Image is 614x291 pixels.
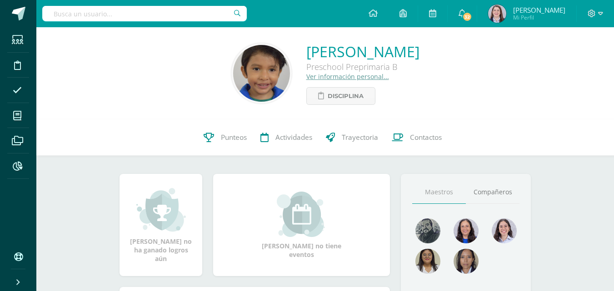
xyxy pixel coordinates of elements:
[385,119,449,156] a: Contactos
[306,42,419,61] a: [PERSON_NAME]
[513,14,565,21] span: Mi Perfil
[454,218,479,243] img: 4aef44b995f79eb6d25e8fea3fba8193.png
[492,218,517,243] img: 35c7e53bd4aa86ca2a8338ea139ccc55.png
[319,119,385,156] a: Trayectoria
[233,45,290,102] img: f1b0aa3c6884927b28e4dccc4f61cf87.png
[410,133,442,142] span: Contactos
[328,88,364,104] span: Disciplina
[42,6,247,21] input: Busca un usuario...
[197,119,254,156] a: Punteos
[342,133,378,142] span: Trayectoria
[275,133,312,142] span: Actividades
[129,187,193,263] div: [PERSON_NAME] no ha ganado logros aún
[462,12,472,22] span: 32
[466,181,519,204] a: Compañeros
[221,133,247,142] span: Punteos
[412,181,466,204] a: Maestros
[415,218,440,243] img: 4179e05c207095638826b52d0d6e7b97.png
[136,187,186,232] img: achievement_small.png
[254,119,319,156] a: Actividades
[513,5,565,15] span: [PERSON_NAME]
[306,61,419,72] div: Preschool Preprimaria B
[306,87,375,105] a: Disciplina
[306,72,389,81] a: Ver información personal...
[488,5,506,23] img: 46637be256d535e9256e21443625f59e.png
[415,249,440,274] img: 3650e9eaff8aac01dbf55143580026bc.png
[277,192,326,237] img: event_small.png
[454,249,479,274] img: f44f70a6adbdcf0a6c06a725c645ba63.png
[256,192,347,259] div: [PERSON_NAME] no tiene eventos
